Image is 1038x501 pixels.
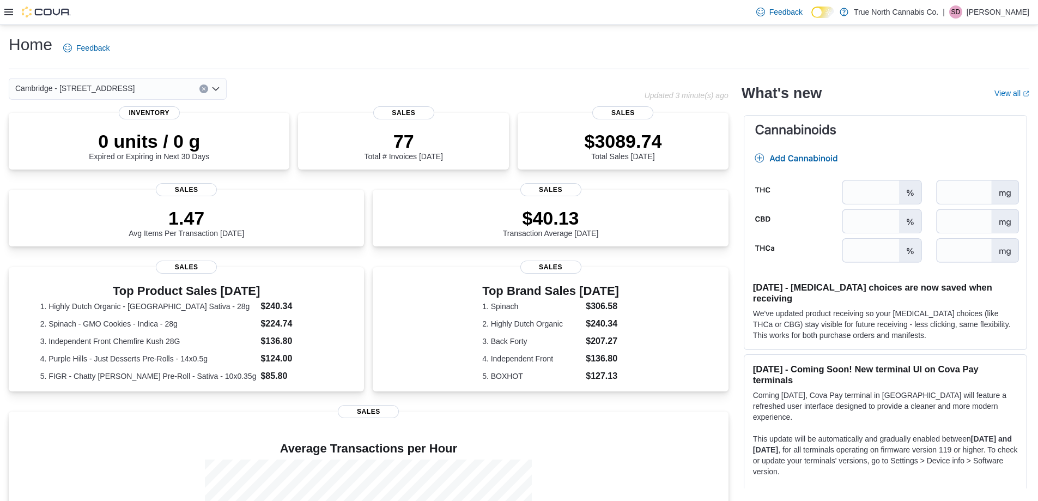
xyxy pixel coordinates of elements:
[373,106,434,119] span: Sales
[59,37,114,59] a: Feedback
[482,353,581,364] dt: 4. Independent Front
[645,91,729,100] p: Updated 3 minute(s) ago
[129,207,244,229] p: 1.47
[967,5,1029,19] p: [PERSON_NAME]
[15,82,135,95] span: Cambridge - [STREET_ADDRESS]
[260,352,332,365] dd: $124.00
[338,405,399,418] span: Sales
[753,282,1018,304] h3: [DATE] - [MEDICAL_DATA] choices are now saved when receiving
[753,308,1018,341] p: We've updated product receiving so your [MEDICAL_DATA] choices (like THCa or CBG) stay visible fo...
[503,207,599,238] div: Transaction Average [DATE]
[943,5,945,19] p: |
[854,5,938,19] p: True North Cannabis Co.
[119,106,180,119] span: Inventory
[129,207,244,238] div: Avg Items Per Transaction [DATE]
[753,390,1018,422] p: Coming [DATE], Cova Pay terminal in [GEOGRAPHIC_DATA] will feature a refreshed user interface des...
[586,300,619,313] dd: $306.58
[365,130,443,152] p: 77
[260,317,332,330] dd: $224.74
[40,301,257,312] dt: 1. Highly Dutch Organic - [GEOGRAPHIC_DATA] Sativa - 28g
[40,318,257,329] dt: 2. Spinach - GMO Cookies - Indica - 28g
[951,5,961,19] span: SD
[584,130,661,152] p: $3089.74
[199,84,208,93] button: Clear input
[211,84,220,93] button: Open list of options
[76,43,110,53] span: Feedback
[742,84,822,102] h2: What's new
[1023,90,1029,97] svg: External link
[503,207,599,229] p: $40.13
[482,318,581,329] dt: 2. Highly Dutch Organic
[482,371,581,382] dt: 5. BOXHOT
[753,433,1018,477] p: This update will be automatically and gradually enabled between , for all terminals operating on ...
[592,106,653,119] span: Sales
[40,371,257,382] dt: 5. FIGR - Chatty [PERSON_NAME] Pre-Roll - Sativa - 10x0.35g
[994,89,1029,98] a: View allExternal link
[260,370,332,383] dd: $85.80
[89,130,209,152] p: 0 units / 0 g
[586,370,619,383] dd: $127.13
[586,335,619,348] dd: $207.27
[40,336,257,347] dt: 3. Independent Front Chemfire Kush 28G
[9,34,52,56] h1: Home
[586,317,619,330] dd: $240.34
[753,364,1018,385] h3: [DATE] - Coming Soon! New terminal UI on Cova Pay terminals
[482,336,581,347] dt: 3. Back Forty
[584,130,661,161] div: Total Sales [DATE]
[769,7,803,17] span: Feedback
[365,130,443,161] div: Total # Invoices [DATE]
[17,442,720,455] h4: Average Transactions per Hour
[156,183,217,196] span: Sales
[520,183,581,196] span: Sales
[260,300,332,313] dd: $240.34
[260,335,332,348] dd: $136.80
[949,5,962,19] div: Synthia Draker
[482,285,619,298] h3: Top Brand Sales [DATE]
[40,353,257,364] dt: 4. Purple Hills - Just Desserts Pre-Rolls - 14x0.5g
[482,301,581,312] dt: 1. Spinach
[156,261,217,274] span: Sales
[40,285,333,298] h3: Top Product Sales [DATE]
[811,7,834,18] input: Dark Mode
[586,352,619,365] dd: $136.80
[22,7,71,17] img: Cova
[89,130,209,161] div: Expired or Expiring in Next 30 Days
[752,1,807,23] a: Feedback
[520,261,581,274] span: Sales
